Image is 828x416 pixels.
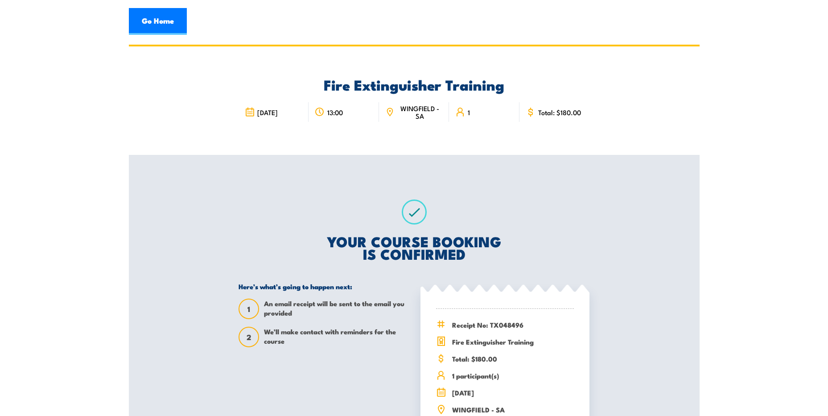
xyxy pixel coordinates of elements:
span: Receipt No: TX048496 [452,320,574,330]
span: 2 [239,333,258,342]
h2: Fire Extinguisher Training [239,78,589,91]
span: WINGFIELD - SA [452,404,574,415]
a: Go Home [129,8,187,35]
span: An email receipt will be sent to the email you provided [264,299,408,319]
span: 13:00 [327,108,343,116]
span: Fire Extinguisher Training [452,337,574,347]
h5: Here’s what’s going to happen next: [239,282,408,291]
span: 1 [239,304,258,314]
span: We’ll make contact with reminders for the course [264,327,408,347]
span: WINGFIELD - SA [397,104,443,120]
span: 1 participant(s) [452,370,574,381]
span: Total: $180.00 [452,354,574,364]
span: [DATE] [257,108,278,116]
span: [DATE] [452,387,574,398]
h2: YOUR COURSE BOOKING IS CONFIRMED [239,235,589,260]
span: Total: $180.00 [538,108,581,116]
span: 1 [468,108,470,116]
